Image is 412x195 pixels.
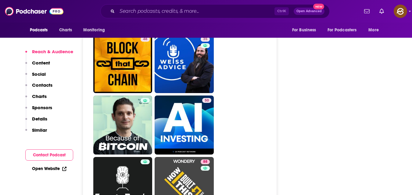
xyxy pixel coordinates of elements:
p: Sponsors [32,105,52,110]
button: open menu [364,24,386,36]
img: Podchaser - Follow, Share and Rate Podcasts [5,5,63,17]
img: User Profile [394,5,407,18]
div: Search podcasts, credits, & more... [100,4,330,18]
a: 88 [201,159,210,164]
span: 35 [203,36,207,42]
span: Podcasts [30,26,48,34]
span: More [368,26,379,34]
span: Charts [59,26,72,34]
span: For Business [292,26,316,34]
input: Search podcasts, credits, & more... [117,6,274,16]
button: Reach & Audience [25,49,73,60]
span: Logged in as hey85204 [394,5,407,18]
button: open menu [79,24,113,36]
p: Charts [32,93,47,99]
a: Open Website [32,166,66,171]
button: Sponsors [25,105,52,116]
a: 46 [93,34,152,93]
p: Reach & Audience [32,49,73,54]
p: Social [32,71,46,77]
p: Similar [32,127,47,133]
span: 88 [203,159,207,165]
button: open menu [288,24,324,36]
button: Contacts [25,82,52,93]
p: Content [32,60,50,66]
a: 35 [201,37,210,42]
button: Content [25,60,50,71]
p: Contacts [32,82,52,88]
a: 50 [202,98,211,103]
button: Charts [25,93,47,105]
button: Show profile menu [394,5,407,18]
button: Social [25,71,46,82]
span: Open Advanced [296,10,322,13]
button: Contact Podcast [25,149,73,161]
button: Open AdvancedNew [294,8,324,15]
button: open menu [26,24,56,36]
span: 50 [205,98,209,104]
a: Show notifications dropdown [377,6,386,16]
a: 46 [141,37,150,42]
button: Details [25,116,47,127]
p: Details [32,116,47,122]
a: 50 [155,96,214,155]
span: 46 [143,36,147,42]
span: Monitoring [83,26,105,34]
a: Charts [55,24,76,36]
a: Show notifications dropdown [362,6,372,16]
a: 35 [155,34,214,93]
button: open menu [324,24,366,36]
span: Ctrl K [274,7,289,15]
span: New [313,4,324,9]
button: Similar [25,127,47,138]
span: For Podcasters [328,26,357,34]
